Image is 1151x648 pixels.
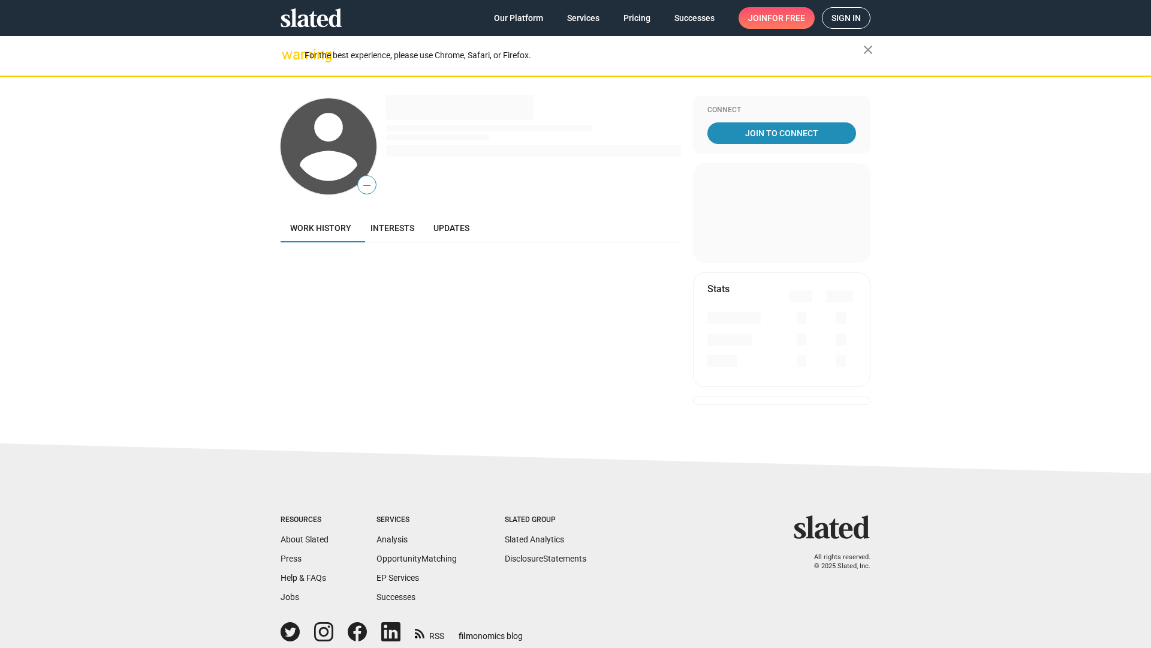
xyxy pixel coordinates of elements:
span: Services [567,7,599,29]
a: Interests [361,214,424,242]
a: Analysis [376,535,408,544]
span: Pricing [623,7,650,29]
mat-card-title: Stats [707,283,730,295]
span: Join [748,7,805,29]
span: Join To Connect [710,122,854,144]
span: Successes [674,7,715,29]
div: Connect [707,106,856,115]
a: Help & FAQs [281,573,326,583]
a: Slated Analytics [505,535,564,544]
span: Work history [290,223,351,233]
a: Successes [376,592,415,602]
div: For the best experience, please use Chrome, Safari, or Firefox. [305,47,863,64]
span: Our Platform [494,7,543,29]
div: Slated Group [505,515,586,525]
mat-icon: warning [282,47,296,62]
span: Sign in [831,8,861,28]
a: EP Services [376,573,419,583]
span: Updates [433,223,469,233]
a: Join To Connect [707,122,856,144]
a: Pricing [614,7,660,29]
a: Services [558,7,609,29]
a: filmonomics blog [459,621,523,642]
span: Interests [370,223,414,233]
span: for free [767,7,805,29]
a: Our Platform [484,7,553,29]
div: Services [376,515,457,525]
a: About Slated [281,535,329,544]
a: Press [281,554,302,563]
a: RSS [415,623,444,642]
span: film [459,631,473,641]
span: — [358,178,376,193]
a: Updates [424,214,479,242]
a: Work history [281,214,361,242]
a: DisclosureStatements [505,554,586,563]
div: Resources [281,515,329,525]
mat-icon: close [861,43,875,57]
a: Joinfor free [739,7,815,29]
p: All rights reserved. © 2025 Slated, Inc. [802,553,870,571]
a: OpportunityMatching [376,554,457,563]
a: Successes [665,7,724,29]
a: Sign in [822,7,870,29]
a: Jobs [281,592,299,602]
